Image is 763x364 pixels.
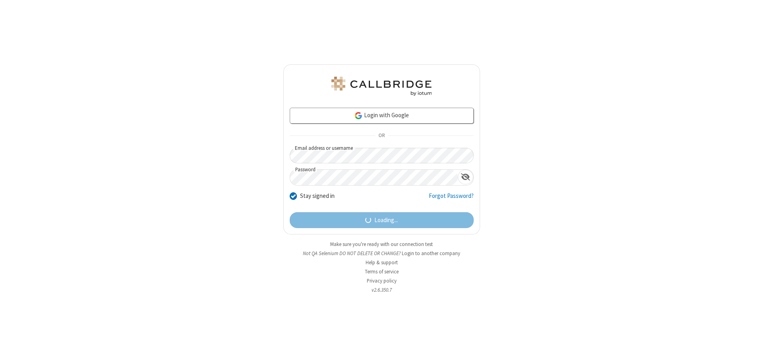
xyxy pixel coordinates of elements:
a: Make sure you're ready with our connection test [330,241,433,248]
input: Password [290,170,458,185]
a: Help & support [366,259,398,266]
a: Login with Google [290,108,474,124]
a: Terms of service [365,268,399,275]
li: v2.6.350.7 [283,286,480,294]
span: OR [375,130,388,141]
div: Show password [458,170,473,184]
a: Privacy policy [367,277,397,284]
a: Forgot Password? [429,192,474,207]
img: google-icon.png [354,111,363,120]
span: Loading... [374,216,398,225]
img: QA Selenium DO NOT DELETE OR CHANGE [330,77,433,96]
input: Email address or username [290,148,474,163]
li: Not QA Selenium DO NOT DELETE OR CHANGE? [283,250,480,257]
label: Stay signed in [300,192,335,201]
button: Login to another company [402,250,460,257]
button: Loading... [290,212,474,228]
